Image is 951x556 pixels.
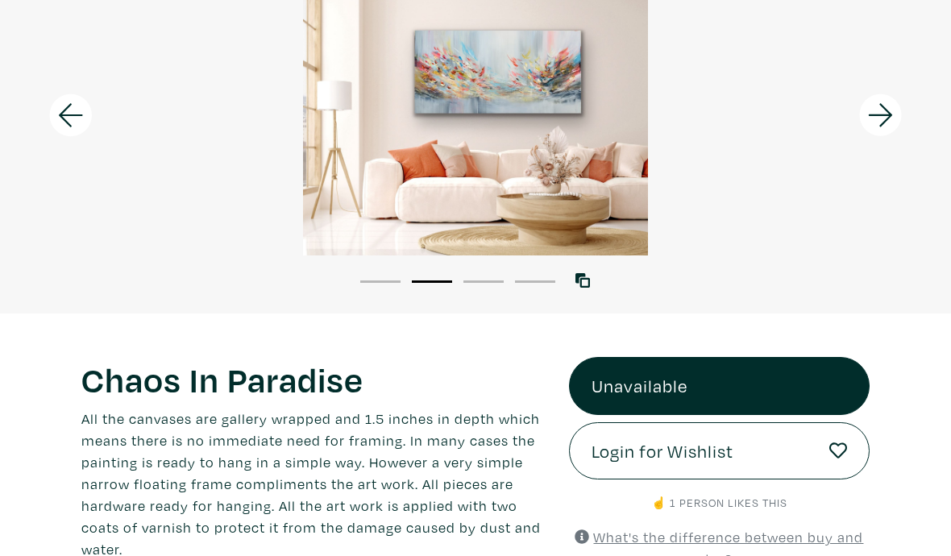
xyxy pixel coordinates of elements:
button: 3 of 4 [463,280,504,283]
h1: Chaos In Paradise [81,357,545,400]
p: ☝️ 1 person likes this [569,494,870,512]
a: Login for Wishlist [569,422,870,480]
a: Unavailable [569,357,870,415]
button: 1 of 4 [360,280,401,283]
span: Login for Wishlist [592,438,733,465]
button: 2 of 4 [412,280,452,283]
button: 4 of 4 [515,280,555,283]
